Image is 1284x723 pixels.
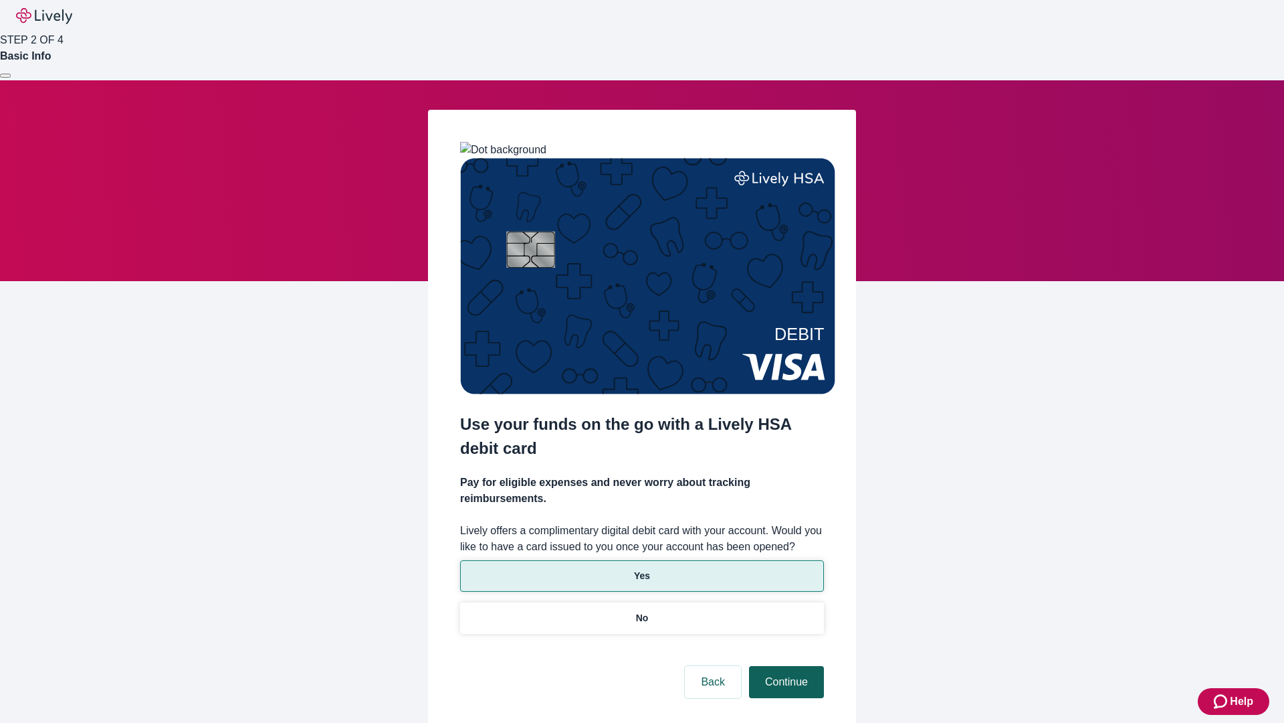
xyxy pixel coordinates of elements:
[460,475,824,507] h4: Pay for eligible expenses and never worry about tracking reimbursements.
[460,412,824,461] h2: Use your funds on the go with a Lively HSA debit card
[749,666,824,698] button: Continue
[1198,688,1269,715] button: Zendesk support iconHelp
[460,560,824,592] button: Yes
[460,142,546,158] img: Dot background
[460,523,824,555] label: Lively offers a complimentary digital debit card with your account. Would you like to have a card...
[460,158,835,394] img: Debit card
[1230,694,1253,710] span: Help
[685,666,741,698] button: Back
[636,611,649,625] p: No
[1214,694,1230,710] svg: Zendesk support icon
[634,569,650,583] p: Yes
[460,602,824,634] button: No
[16,8,72,24] img: Lively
